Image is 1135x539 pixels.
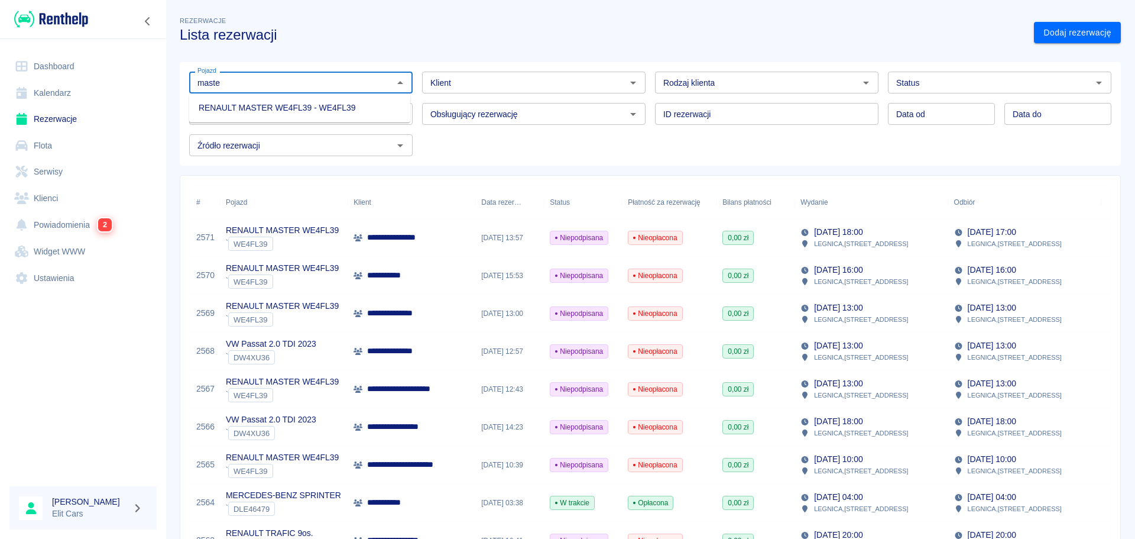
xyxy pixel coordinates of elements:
p: [DATE] 13:00 [968,340,1016,352]
span: 0,00 zł [723,270,753,281]
p: VW Passat 2.0 TDI 2023 [226,414,316,426]
span: Niepodpisana [550,346,608,357]
span: WE4FL39 [229,240,273,248]
span: DW4XU36 [229,353,274,362]
p: LEGNICA , [STREET_ADDRESS] [968,466,1062,476]
span: WE4FL39 [229,391,273,400]
p: [DATE] 18:00 [814,415,862,428]
p: LEGNICA , [STREET_ADDRESS] [968,238,1062,249]
li: RENAULT MASTER WE4FL39 - WE4FL39 [189,98,410,118]
span: Opłacona [628,498,673,508]
span: Nieopłacona [628,270,682,281]
p: LEGNICA , [STREET_ADDRESS] [968,504,1062,514]
a: 2564 [196,496,215,509]
span: 2 [98,218,112,231]
p: LEGNICA , [STREET_ADDRESS] [814,466,908,476]
span: 0,00 zł [723,233,753,243]
button: Zamknij [392,75,408,91]
span: 0,00 zł [723,384,753,395]
a: Kalendarz [9,80,157,106]
div: Status [544,186,622,219]
span: W trakcie [550,498,594,508]
p: [DATE] 18:00 [968,415,1016,428]
div: [DATE] 13:57 [475,219,544,257]
span: Niepodpisana [550,233,608,243]
p: LEGNICA , [STREET_ADDRESS] [968,352,1062,363]
input: DD.MM.YYYY [1004,103,1111,125]
span: Niepodpisana [550,422,608,433]
a: 2567 [196,383,215,395]
span: 0,00 zł [723,460,753,470]
button: Otwórz [625,106,641,122]
span: WE4FL39 [229,467,273,476]
span: Niepodpisana [550,270,608,281]
button: Otwórz [625,75,641,91]
p: LEGNICA , [STREET_ADDRESS] [814,428,908,438]
div: [DATE] 12:43 [475,370,544,408]
h6: [PERSON_NAME] [52,496,128,508]
p: LEGNICA , [STREET_ADDRESS] [968,314,1062,325]
p: LEGNICA , [STREET_ADDRESS] [814,314,908,325]
a: 2569 [196,307,215,319]
div: ` [226,312,339,327]
span: 0,00 zł [723,346,753,357]
p: LEGNICA , [STREET_ADDRESS] [814,390,908,401]
button: Sort [975,194,991,211]
div: ` [226,237,339,251]
div: Pojazd [220,186,348,219]
span: Nieopłacona [628,460,682,470]
a: Powiadomienia2 [9,211,157,238]
span: Niepodpisana [550,384,608,395]
div: [DATE] 03:38 [475,484,544,522]
div: Klient [348,186,475,219]
div: Data rezerwacji [481,186,521,219]
div: ` [226,275,339,289]
p: RENAULT MASTER WE4FL39 [226,376,339,388]
div: ` [226,350,316,364]
p: [DATE] 13:00 [968,377,1016,390]
div: Odbiór [954,186,975,219]
label: Pojazd [197,66,216,75]
div: Status [550,186,570,219]
a: Serwisy [9,159,157,185]
div: Odbiór [948,186,1101,219]
div: # [190,186,220,219]
span: WE4FL39 [229,315,273,324]
span: Nieopłacona [628,384,682,395]
button: Otwórz [392,137,408,154]
div: Pojazd [226,186,247,219]
a: Ustawienia [9,265,157,292]
div: Bilans płatności [722,186,771,219]
p: [DATE] 13:00 [814,302,862,314]
p: VW Passat 2.0 TDI 2023 [226,338,316,350]
span: 0,00 zł [723,422,753,433]
div: # [196,186,200,219]
h3: Lista rezerwacji [180,27,1024,43]
button: Otwórz [1091,75,1107,91]
div: Płatność za rezerwację [628,186,701,219]
div: Płatność za rezerwację [622,186,716,219]
a: Rezerwacje [9,106,157,133]
p: RENAULT MASTER WE4FL39 [226,451,339,464]
span: Niepodpisana [550,460,608,470]
input: DD.MM.YYYY [888,103,995,125]
div: ` [226,388,339,402]
button: Zwiń nawigację [139,14,157,29]
a: Flota [9,133,157,159]
a: 2565 [196,459,215,471]
a: Klienci [9,185,157,212]
span: DW4XU36 [229,429,274,438]
a: Renthelp logo [9,9,88,29]
button: Sort [828,194,845,211]
div: [DATE] 15:53 [475,257,544,295]
p: RENAULT MASTER WE4FL39 [226,300,339,312]
div: Klient [354,186,371,219]
button: Sort [521,194,538,211]
div: Bilans płatności [716,186,794,219]
span: Nieopłacona [628,346,682,357]
span: DLE46479 [229,505,274,514]
button: Otwórz [858,75,874,91]
p: LEGNICA , [STREET_ADDRESS] [814,238,908,249]
span: 0,00 zł [723,308,753,319]
a: 2568 [196,345,215,357]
